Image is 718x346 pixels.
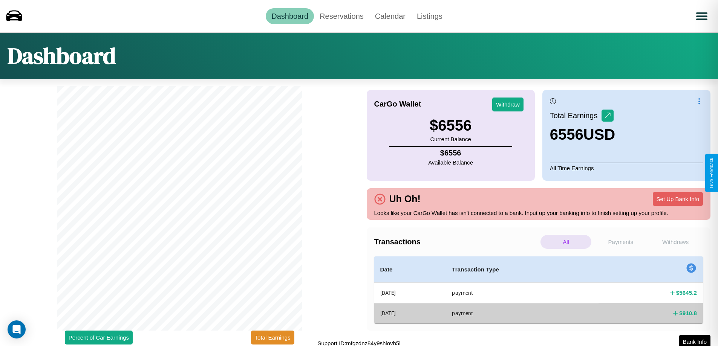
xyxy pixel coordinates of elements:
[430,134,472,144] p: Current Balance
[550,126,615,143] h3: 6556 USD
[550,163,703,173] p: All Time Earnings
[595,235,646,249] p: Payments
[369,8,411,24] a: Calendar
[446,283,599,303] th: payment
[679,309,697,317] h4: $ 910.8
[266,8,314,24] a: Dashboard
[430,117,472,134] h3: $ 6556
[411,8,448,24] a: Listings
[709,158,714,188] div: Give Feedback
[653,192,703,206] button: Set Up Bank Info
[386,194,424,204] h4: Uh Oh!
[492,98,524,111] button: Withdraw
[374,256,703,323] table: simple table
[374,283,446,303] th: [DATE]
[428,157,473,168] p: Available Balance
[374,238,539,246] h4: Transactions
[251,331,294,344] button: Total Earnings
[691,6,712,27] button: Open menu
[380,265,440,274] h4: Date
[65,331,133,344] button: Percent of Car Earnings
[8,40,116,71] h1: Dashboard
[314,8,369,24] a: Reservations
[650,235,701,249] p: Withdraws
[676,289,697,297] h4: $ 5645.2
[374,100,421,108] h4: CarGo Wallet
[374,208,703,218] p: Looks like your CarGo Wallet has isn't connected to a bank. Input up your banking info to finish ...
[540,235,591,249] p: All
[550,109,602,122] p: Total Earnings
[374,303,446,323] th: [DATE]
[446,303,599,323] th: payment
[8,320,26,338] div: Open Intercom Messenger
[452,265,592,274] h4: Transaction Type
[428,149,473,157] h4: $ 6556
